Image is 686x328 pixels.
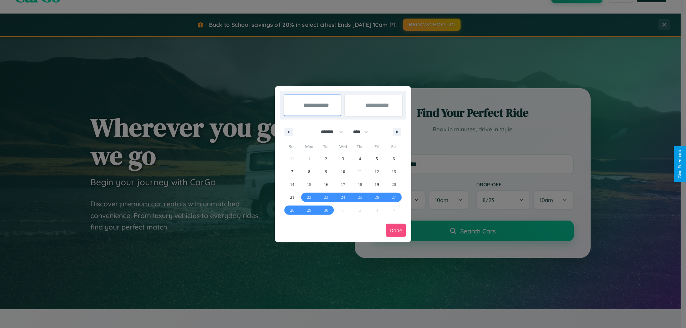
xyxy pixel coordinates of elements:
span: 28 [290,204,294,217]
span: 22 [307,191,311,204]
button: 26 [368,191,385,204]
span: Sat [386,141,402,152]
span: 8 [308,165,310,178]
span: 10 [341,165,345,178]
button: 21 [284,191,300,204]
span: 25 [358,191,362,204]
button: 19 [368,178,385,191]
span: 26 [375,191,379,204]
button: 6 [386,152,402,165]
button: 23 [318,191,334,204]
span: Wed [334,141,351,152]
span: Tue [318,141,334,152]
button: 27 [386,191,402,204]
button: 24 [334,191,351,204]
span: 6 [393,152,395,165]
span: 19 [375,178,379,191]
button: 22 [300,191,317,204]
span: 18 [358,178,362,191]
span: 13 [392,165,396,178]
span: 9 [325,165,327,178]
button: 7 [284,165,300,178]
button: 18 [352,178,368,191]
button: 17 [334,178,351,191]
span: 16 [324,178,328,191]
button: 8 [300,165,317,178]
button: 16 [318,178,334,191]
span: 29 [307,204,311,217]
span: 23 [324,191,328,204]
span: 3 [342,152,344,165]
button: 5 [368,152,385,165]
span: 20 [392,178,396,191]
button: 12 [368,165,385,178]
button: 25 [352,191,368,204]
span: 7 [291,165,293,178]
button: 15 [300,178,317,191]
button: 13 [386,165,402,178]
span: Fri [368,141,385,152]
span: 11 [358,165,362,178]
button: 14 [284,178,300,191]
span: 15 [307,178,311,191]
span: Sun [284,141,300,152]
button: Done [386,224,406,237]
span: 12 [375,165,379,178]
button: 4 [352,152,368,165]
span: 30 [324,204,328,217]
span: 21 [290,191,294,204]
span: 5 [376,152,378,165]
button: 30 [318,204,334,217]
span: 14 [290,178,294,191]
button: 2 [318,152,334,165]
span: 2 [325,152,327,165]
button: 29 [300,204,317,217]
button: 28 [284,204,300,217]
span: 1 [308,152,310,165]
span: 24 [341,191,345,204]
span: 27 [392,191,396,204]
span: Thu [352,141,368,152]
button: 11 [352,165,368,178]
div: Give Feedback [677,150,682,178]
button: 10 [334,165,351,178]
span: Mon [300,141,317,152]
span: 17 [341,178,345,191]
span: 4 [359,152,361,165]
button: 1 [300,152,317,165]
button: 20 [386,178,402,191]
button: 3 [334,152,351,165]
button: 9 [318,165,334,178]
